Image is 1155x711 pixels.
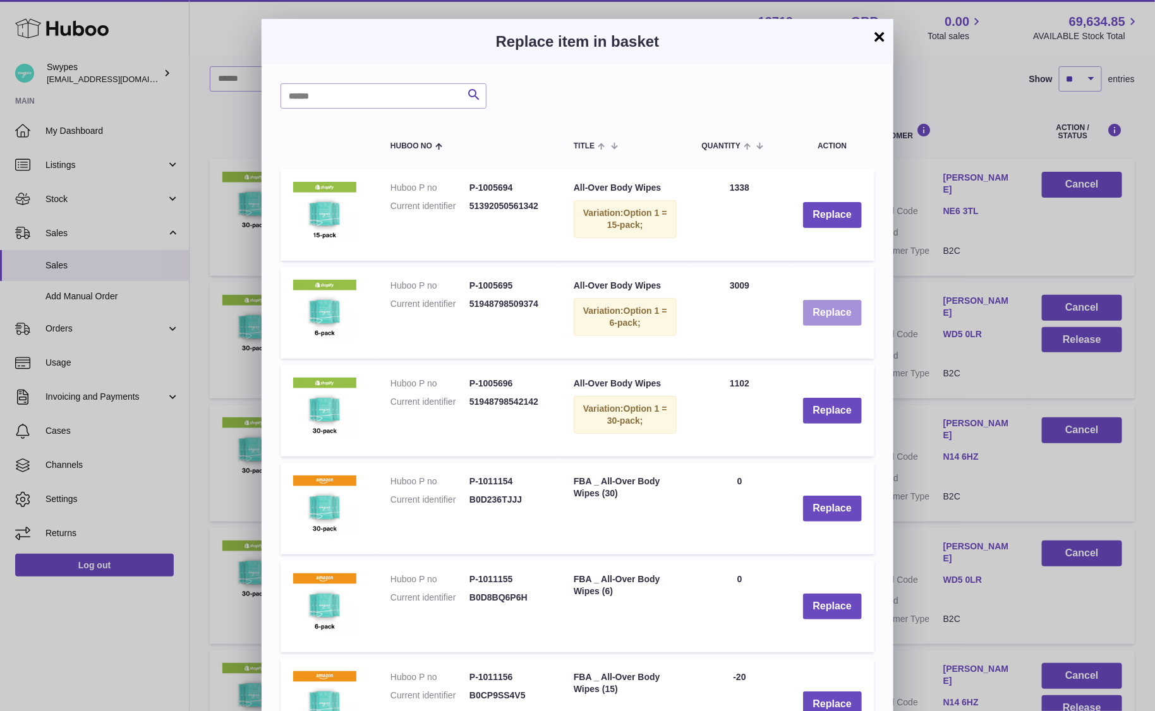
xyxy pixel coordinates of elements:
[469,182,548,194] dd: P-1005694
[803,398,862,424] button: Replace
[561,267,689,359] td: All-Over Body Wipes
[390,475,469,487] dt: Huboo P no
[469,592,548,604] dd: B0D8BQ6P6H
[469,690,548,702] dd: B0CP9SS4V5
[469,494,548,506] dd: B0D236TJJJ
[390,280,469,292] dt: Huboo P no
[702,142,741,150] span: Quantity
[390,573,469,585] dt: Huboo P no
[689,463,790,554] td: 0
[293,280,356,343] img: All-Over Body Wipes
[293,378,356,441] img: All-Over Body Wipes
[469,298,548,310] dd: 51948798509374
[803,594,862,619] button: Replace
[689,365,790,457] td: 1102
[574,298,677,336] div: Variation:
[390,200,469,212] dt: Current identifier
[689,169,790,261] td: 1338
[390,182,469,194] dt: Huboo P no
[872,29,887,44] button: ×
[607,403,667,426] span: Option 1 = 30-pack;
[293,475,356,539] img: FBA _ All-Over Body Wipes (30)
[390,494,469,506] dt: Current identifier
[689,267,790,359] td: 3009
[803,300,862,326] button: Replace
[561,365,689,457] td: All-Over Body Wipes
[469,396,548,408] dd: 51948798542142
[469,200,548,212] dd: 51392050561342
[390,378,469,390] dt: Huboo P no
[803,202,862,228] button: Replace
[574,396,677,434] div: Variation:
[574,200,677,238] div: Variation:
[561,561,689,652] td: FBA _ All-Over Body Wipes (6)
[390,396,469,408] dt: Current identifier
[390,690,469,702] dt: Current identifier
[390,298,469,310] dt: Current identifier
[610,306,667,328] span: Option 1 = 6-pack;
[689,561,790,652] td: 0
[390,142,432,150] span: Huboo no
[390,671,469,683] dt: Huboo P no
[803,496,862,522] button: Replace
[469,378,548,390] dd: P-1005696
[561,463,689,554] td: FBA _ All-Over Body Wipes (30)
[293,573,356,636] img: FBA _ All-Over Body Wipes (6)
[469,573,548,585] dd: P-1011155
[281,32,874,52] h3: Replace item in basket
[469,475,548,487] dd: P-1011154
[390,592,469,604] dt: Current identifier
[293,182,356,245] img: All-Over Body Wipes
[574,142,595,150] span: Title
[790,128,874,163] th: Action
[469,280,548,292] dd: P-1005695
[469,671,548,683] dd: P-1011156
[561,169,689,261] td: All-Over Body Wipes
[607,208,667,230] span: Option 1 = 15-pack;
